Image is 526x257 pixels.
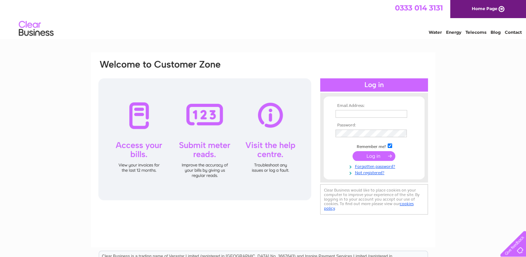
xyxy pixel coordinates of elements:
[335,163,414,169] a: Forgotten password?
[466,30,486,35] a: Telecoms
[491,30,501,35] a: Blog
[324,201,414,211] a: cookies policy
[429,30,442,35] a: Water
[446,30,461,35] a: Energy
[353,151,395,161] input: Submit
[320,184,428,215] div: Clear Business would like to place cookies on your computer to improve your experience of the sit...
[334,123,414,128] th: Password:
[99,4,428,34] div: Clear Business is a trading name of Verastar Limited (registered in [GEOGRAPHIC_DATA] No. 3667643...
[335,169,414,176] a: Not registered?
[18,18,54,39] img: logo.png
[395,3,443,12] a: 0333 014 3131
[334,142,414,149] td: Remember me?
[505,30,522,35] a: Contact
[334,103,414,108] th: Email Address:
